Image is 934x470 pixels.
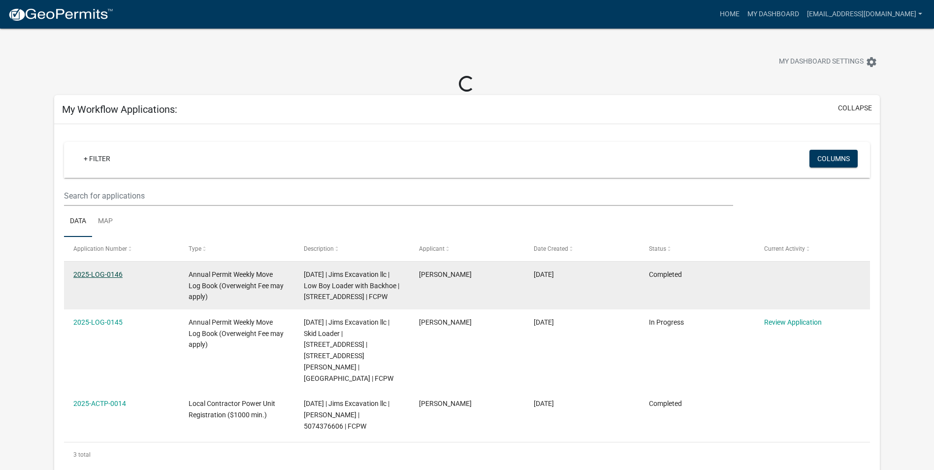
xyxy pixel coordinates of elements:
[419,245,445,252] span: Applicant
[294,237,410,261] datatable-header-cell: Description
[649,400,682,407] span: Completed
[419,400,472,407] span: Jim Bastyr
[809,150,858,168] button: Columns
[419,318,472,326] span: Jim Bastyr
[838,103,872,113] button: collapse
[304,245,334,252] span: Description
[76,150,118,168] a: + Filter
[304,270,399,301] span: 05/08/2025 | Jims Excavation llc | Low Boy Loader with Backhoe | 2611 31st sw | 25th St | County ...
[866,56,877,68] i: settings
[409,237,524,261] datatable-header-cell: Applicant
[64,186,733,206] input: Search for applications
[189,270,284,301] span: Annual Permit Weekly Move Log Book (Overweight Fee may apply)
[304,400,389,430] span: 05/12/2025 | Jims Excavation llc | Jim Bastyr | 5074376606 | FCPW
[304,318,393,382] span: 09/18/2025 | Jims Excavation llc | Skid Loader | 2611 31st St SW Austin, MN | 610 Water St. Alber...
[524,237,640,261] datatable-header-cell: Date Created
[743,5,803,24] a: My Dashboard
[640,237,755,261] datatable-header-cell: Status
[779,56,864,68] span: My Dashboard Settings
[534,318,554,326] span: 05/19/2025
[764,245,805,252] span: Current Activity
[764,318,822,326] a: Review Application
[649,318,684,326] span: In Progress
[73,400,126,407] a: 2025-ACTP-0014
[189,245,201,252] span: Type
[755,237,870,261] datatable-header-cell: Current Activity
[64,206,92,237] a: Data
[73,245,127,252] span: Application Number
[189,400,275,419] span: Local Contractor Power Unit Registration ($1000 min.)
[189,318,284,349] span: Annual Permit Weekly Move Log Book (Overweight Fee may apply)
[73,318,123,326] a: 2025-LOG-0145
[771,52,885,71] button: My Dashboard Settingssettings
[649,245,666,252] span: Status
[534,400,554,407] span: 05/12/2025
[534,270,554,278] span: 05/19/2025
[419,270,472,278] span: Jim Bastyr
[62,103,177,115] h5: My Workflow Applications:
[716,5,743,24] a: Home
[64,442,870,467] div: 3 total
[73,270,123,278] a: 2025-LOG-0146
[534,245,568,252] span: Date Created
[64,237,179,261] datatable-header-cell: Application Number
[179,237,294,261] datatable-header-cell: Type
[803,5,926,24] a: [EMAIL_ADDRESS][DOMAIN_NAME]
[649,270,682,278] span: Completed
[92,206,119,237] a: Map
